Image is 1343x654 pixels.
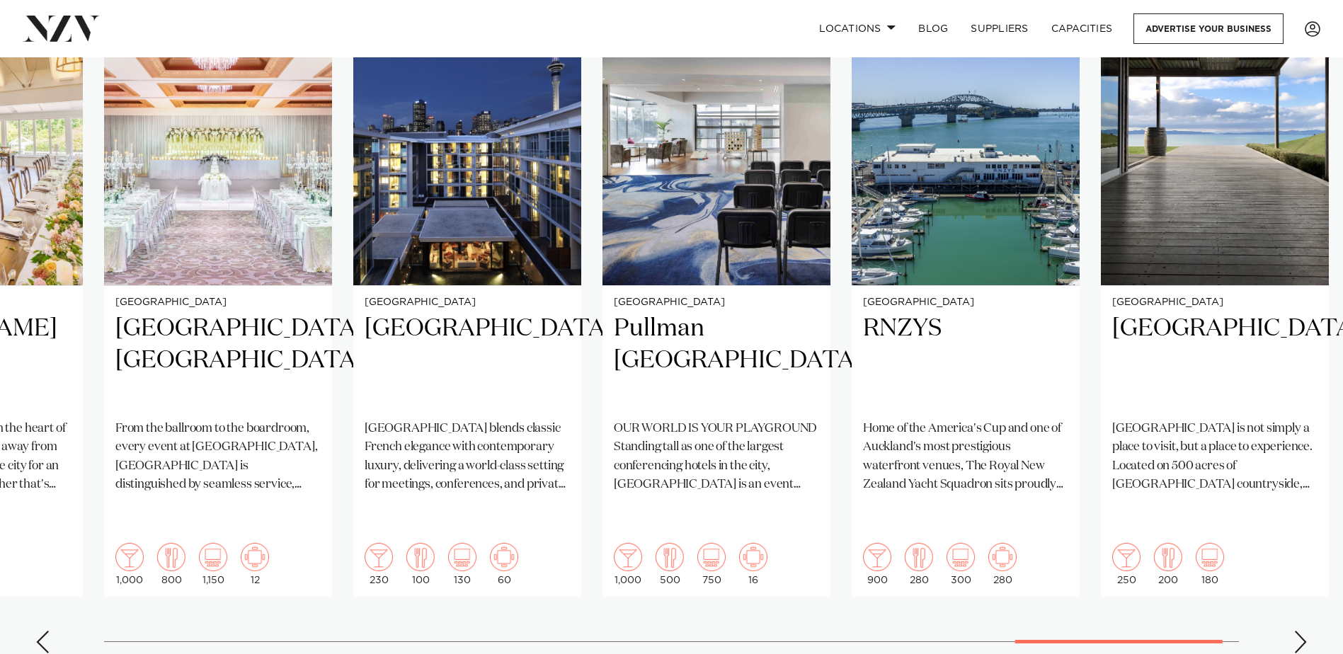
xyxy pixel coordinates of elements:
[1196,543,1224,571] img: theatre.png
[614,543,642,585] div: 1,000
[1040,13,1124,44] a: Capacities
[115,313,321,408] h2: [GEOGRAPHIC_DATA], [GEOGRAPHIC_DATA]
[1112,543,1141,585] div: 250
[988,543,1017,585] div: 280
[947,543,975,571] img: theatre.png
[739,543,767,585] div: 16
[1112,313,1318,408] h2: [GEOGRAPHIC_DATA]
[448,543,476,585] div: 130
[241,543,269,571] img: meeting.png
[199,543,227,571] img: theatre.png
[115,420,321,494] p: From the ballroom to the boardroom, every event at [GEOGRAPHIC_DATA], [GEOGRAPHIC_DATA] is distin...
[115,543,144,571] img: cocktail.png
[115,543,144,585] div: 1,000
[863,543,891,571] img: cocktail.png
[863,313,1068,408] h2: RNZYS
[697,543,726,585] div: 750
[614,543,642,571] img: cocktail.png
[199,543,227,585] div: 1,150
[490,543,518,571] img: meeting.png
[907,13,959,44] a: BLOG
[157,543,185,571] img: dining.png
[697,543,726,571] img: theatre.png
[1154,543,1182,571] img: dining.png
[1196,543,1224,585] div: 180
[988,543,1017,571] img: meeting.png
[1154,543,1182,585] div: 200
[863,297,1068,308] small: [GEOGRAPHIC_DATA]
[808,13,907,44] a: Locations
[905,543,933,585] div: 280
[739,543,767,571] img: meeting.png
[365,297,570,308] small: [GEOGRAPHIC_DATA]
[863,543,891,585] div: 900
[656,543,684,585] div: 500
[1133,13,1284,44] a: Advertise your business
[490,543,518,585] div: 60
[1112,297,1318,308] small: [GEOGRAPHIC_DATA]
[656,543,684,571] img: dining.png
[406,543,435,585] div: 100
[365,543,393,585] div: 230
[905,543,933,571] img: dining.png
[23,16,100,41] img: nzv-logo.png
[863,420,1068,494] p: Home of the America's Cup and one of Auckland's most prestigious waterfront venues, The Royal New...
[365,420,570,494] p: [GEOGRAPHIC_DATA] blends classic French elegance with contemporary luxury, delivering a world-cla...
[959,13,1039,44] a: SUPPLIERS
[614,420,819,494] p: OUR WORLD IS YOUR PLAYGROUND Standing tall as one of the largest conferencing hotels in the city,...
[115,297,321,308] small: [GEOGRAPHIC_DATA]
[406,543,435,571] img: dining.png
[614,313,819,408] h2: Pullman [GEOGRAPHIC_DATA]
[1112,420,1318,494] p: [GEOGRAPHIC_DATA] is not simply a place to visit, but a place to experience. Located on 500 acres...
[448,543,476,571] img: theatre.png
[365,313,570,408] h2: [GEOGRAPHIC_DATA]
[614,297,819,308] small: [GEOGRAPHIC_DATA]
[1112,543,1141,571] img: cocktail.png
[947,543,975,585] div: 300
[157,543,185,585] div: 800
[241,543,269,585] div: 12
[365,543,393,571] img: cocktail.png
